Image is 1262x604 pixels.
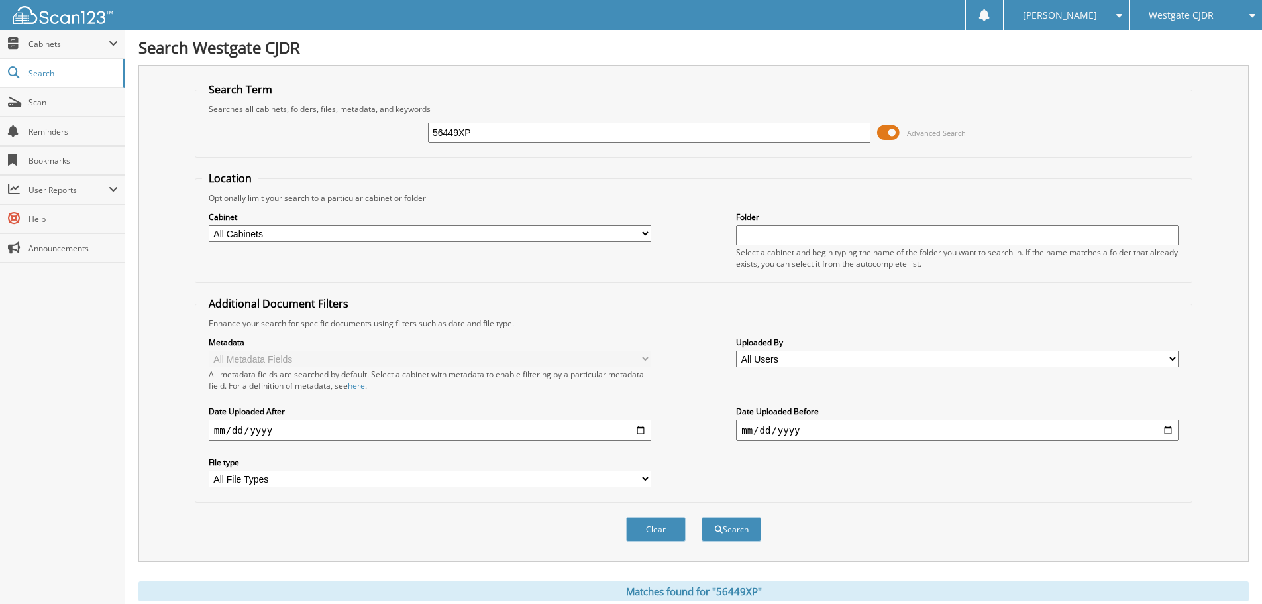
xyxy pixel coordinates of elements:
[209,211,651,223] label: Cabinet
[28,213,118,225] span: Help
[202,171,258,186] legend: Location
[138,36,1249,58] h1: Search Westgate CJDR
[28,38,109,50] span: Cabinets
[209,420,651,441] input: start
[138,581,1249,601] div: Matches found for "56449XP"
[626,517,686,542] button: Clear
[28,126,118,137] span: Reminders
[209,369,651,391] div: All metadata fields are searched by default. Select a cabinet with metadata to enable filtering b...
[736,420,1179,441] input: end
[28,243,118,254] span: Announcements
[1023,11,1097,19] span: [PERSON_NAME]
[202,82,279,97] legend: Search Term
[348,380,365,391] a: here
[736,211,1179,223] label: Folder
[1149,11,1214,19] span: Westgate CJDR
[702,517,761,542] button: Search
[202,192,1185,204] div: Optionally limit your search to a particular cabinet or folder
[28,68,116,79] span: Search
[736,337,1179,348] label: Uploaded By
[736,247,1179,269] div: Select a cabinet and begin typing the name of the folder you want to search in. If the name match...
[28,155,118,166] span: Bookmarks
[28,97,118,108] span: Scan
[202,103,1185,115] div: Searches all cabinets, folders, files, metadata, and keywords
[202,318,1185,329] div: Enhance your search for specific documents using filters such as date and file type.
[907,128,966,138] span: Advanced Search
[736,406,1179,417] label: Date Uploaded Before
[209,406,651,417] label: Date Uploaded After
[13,6,113,24] img: scan123-logo-white.svg
[28,184,109,196] span: User Reports
[209,337,651,348] label: Metadata
[202,296,355,311] legend: Additional Document Filters
[209,457,651,468] label: File type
